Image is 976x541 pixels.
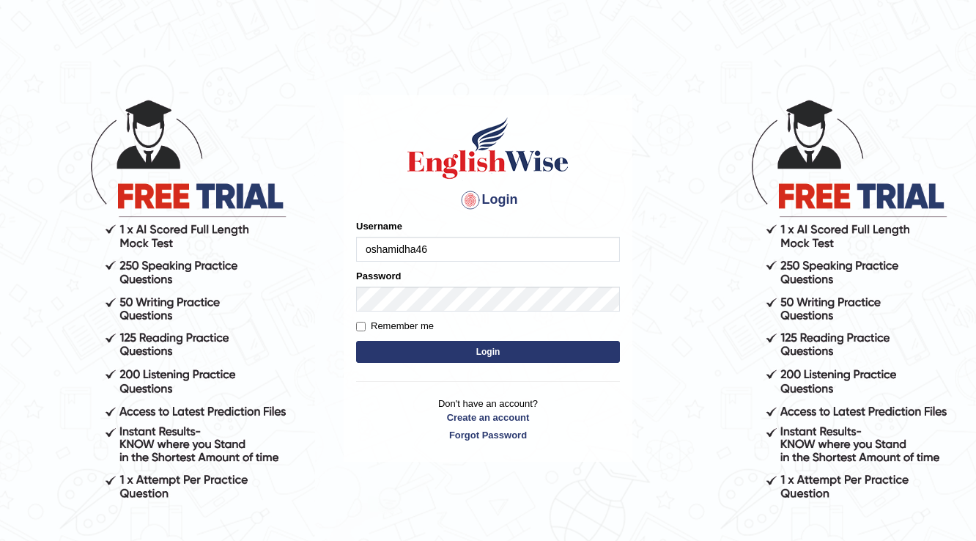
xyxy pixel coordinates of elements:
label: Remember me [356,319,434,334]
label: Password [356,269,401,283]
p: Don't have an account? [356,397,620,442]
button: Login [356,341,620,363]
label: Username [356,219,402,233]
a: Forgot Password [356,428,620,442]
h4: Login [356,188,620,212]
img: Logo of English Wise sign in for intelligent practice with AI [404,115,572,181]
input: Remember me [356,322,366,331]
a: Create an account [356,411,620,424]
